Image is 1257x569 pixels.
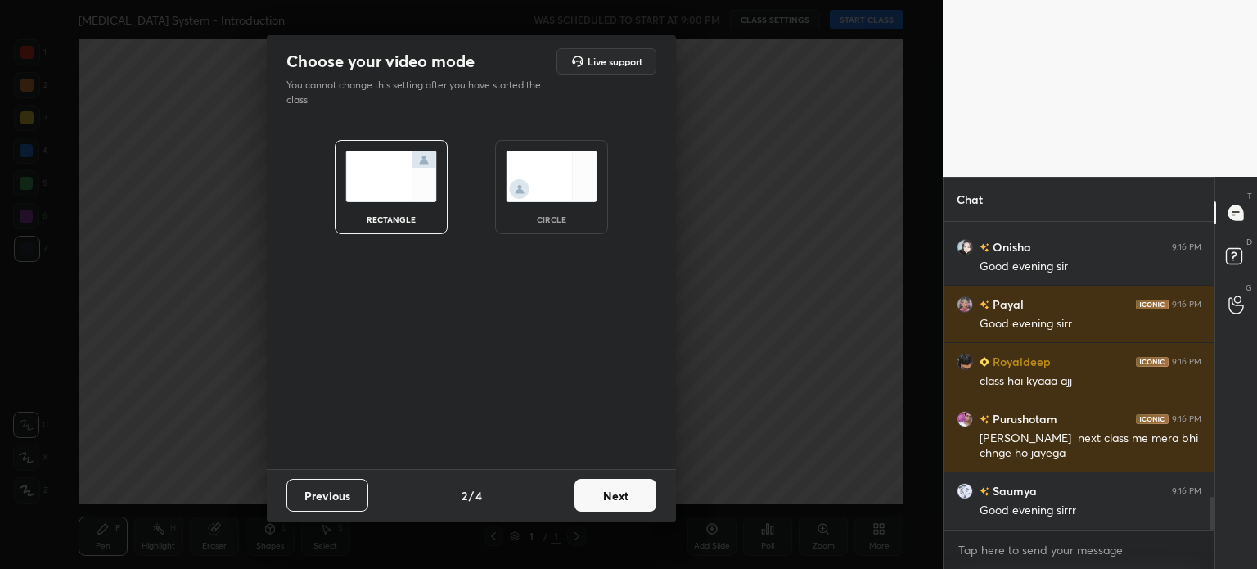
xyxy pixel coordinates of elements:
[1246,282,1252,294] p: G
[1136,300,1169,309] img: iconic-dark.1390631f.png
[1172,300,1201,309] div: 9:16 PM
[980,259,1201,275] div: Good evening sir
[475,487,482,504] h4: 4
[980,357,989,367] img: Learner_Badge_beginner_1_8b307cf2a0.svg
[980,415,989,424] img: no-rating-badge.077c3623.svg
[286,51,475,72] h2: Choose your video mode
[957,239,973,255] img: 4b33b7a69ed9406eb8bd85886245008c.jpg
[957,411,973,427] img: 3165eaadc29e4ac98a7de2dd90d2da15.jpg
[989,482,1037,499] h6: Saumya
[1247,190,1252,202] p: T
[989,353,1051,370] h6: Royaldeep
[345,151,437,202] img: normalScreenIcon.ae25ed63.svg
[980,503,1201,519] div: Good evening sirrr
[1136,414,1169,424] img: iconic-dark.1390631f.png
[980,431,1201,462] div: [PERSON_NAME] next class me mera bhi chnge ho jayega
[989,296,1024,313] h6: Payal
[1172,357,1201,367] div: 9:16 PM
[1246,236,1252,248] p: D
[574,479,656,512] button: Next
[1172,242,1201,252] div: 9:16 PM
[358,215,424,224] div: rectangle
[980,300,989,309] img: no-rating-badge.077c3623.svg
[1172,414,1201,424] div: 9:16 PM
[980,243,989,252] img: no-rating-badge.077c3623.svg
[1172,486,1201,496] div: 9:16 PM
[462,487,467,504] h4: 2
[989,238,1031,255] h6: Onisha
[944,222,1214,530] div: grid
[286,78,552,107] p: You cannot change this setting after you have started the class
[506,151,597,202] img: circleScreenIcon.acc0effb.svg
[944,178,996,221] p: Chat
[469,487,474,504] h4: /
[957,354,973,370] img: 2b294dd37f184782b8deb6e2fe89b1b2.jpg
[519,215,584,224] div: circle
[957,483,973,499] img: 25a94367645245f19d08f9ebd3bc0170.jpg
[957,296,973,313] img: d5ef08a907a24cf79d53bc23900a13aa.jpg
[980,487,989,496] img: no-rating-badge.077c3623.svg
[980,373,1201,390] div: class hai kyaaa ajj
[588,56,642,66] h5: Live support
[286,479,368,512] button: Previous
[1136,357,1169,367] img: iconic-dark.1390631f.png
[989,410,1057,427] h6: Purushotam
[980,316,1201,332] div: Good evening sirr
